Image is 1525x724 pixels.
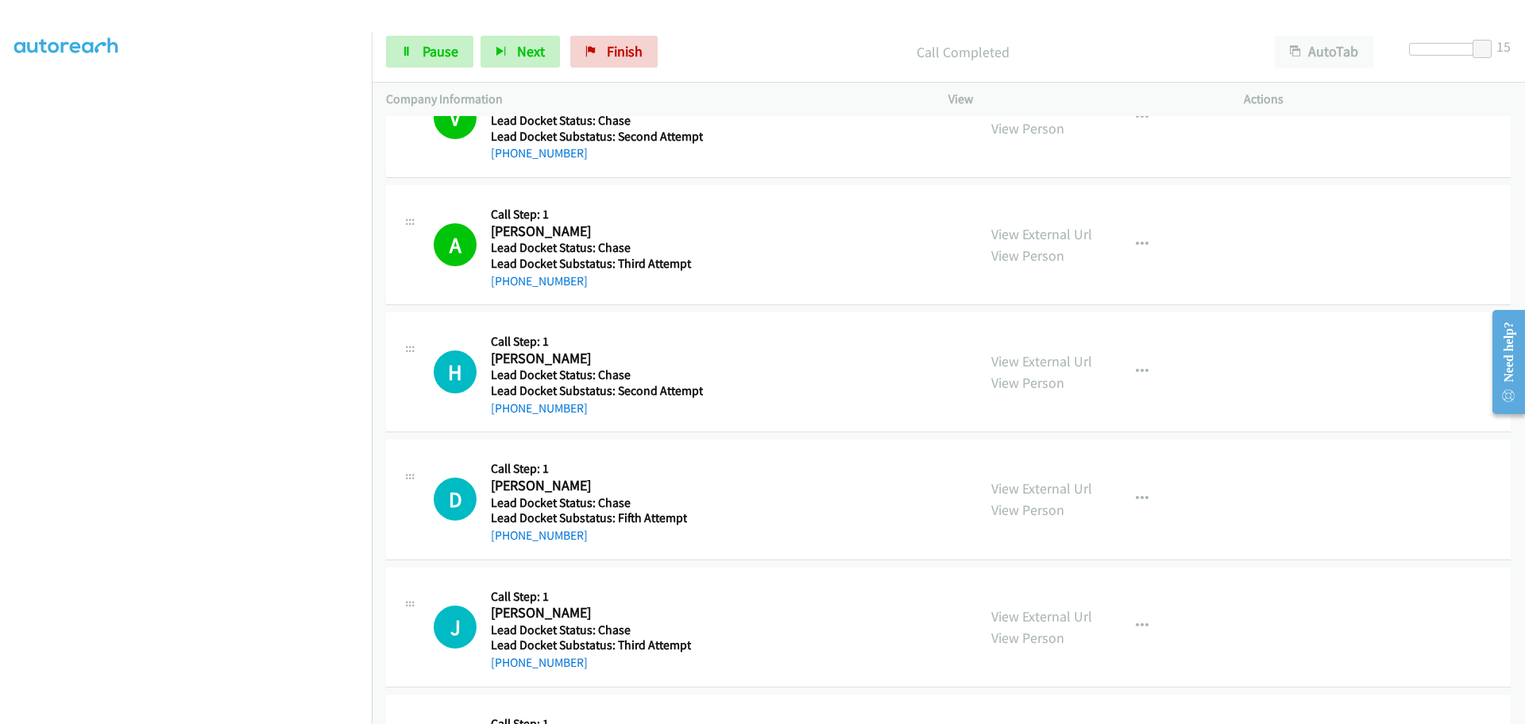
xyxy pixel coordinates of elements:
h5: Call Step: 1 [491,334,703,350]
p: View [948,90,1215,109]
h5: Call Step: 1 [491,461,687,477]
h1: V [434,96,477,139]
button: AutoTab [1275,36,1373,68]
div: 15 [1496,36,1511,57]
h5: Lead Docket Substatus: Second Attempt [491,129,703,145]
h2: [PERSON_NAME] [491,223,698,241]
p: Actions [1244,90,1511,109]
a: View Person [991,119,1064,137]
a: [PHONE_NUMBER] [491,655,588,670]
h1: J [434,606,477,649]
a: [PHONE_NUMBER] [491,273,588,288]
span: Pause [423,42,458,60]
a: [PHONE_NUMBER] [491,145,588,161]
a: Pause [386,36,473,68]
h1: D [434,478,477,521]
h5: Lead Docket Status: Chase [491,367,703,383]
a: Finish [570,36,658,68]
div: The call is yet to be attempted [434,350,477,393]
div: The call is yet to be attempted [434,606,477,649]
p: Company Information [386,90,920,109]
a: View External Url [991,479,1092,498]
p: Call Completed [679,41,1246,63]
a: View Person [991,629,1064,647]
iframe: Resource Center [1479,299,1525,425]
h2: [PERSON_NAME] [491,604,691,622]
a: View Person [991,501,1064,519]
h5: Lead Docket Substatus: Third Attempt [491,256,698,272]
h5: Lead Docket Status: Chase [491,240,698,256]
h1: H [434,350,477,393]
h1: A [434,223,477,266]
span: Finish [607,42,643,60]
h5: Call Step: 1 [491,207,698,223]
h5: Call Step: 1 [491,589,691,605]
h5: Lead Docket Status: Chase [491,622,691,638]
a: View Person [991,374,1064,392]
div: The call is yet to be attempted [434,478,477,521]
h5: Lead Docket Substatus: Third Attempt [491,637,691,653]
a: View External Url [991,352,1092,370]
h5: Lead Docket Substatus: Fifth Attempt [491,510,687,526]
h2: [PERSON_NAME] [491,477,687,495]
a: View External Url [991,607,1092,625]
h2: [PERSON_NAME] [491,350,698,368]
a: [PHONE_NUMBER] [491,528,588,543]
h5: Lead Docket Status: Chase [491,495,687,511]
a: View Person [991,246,1064,265]
span: Next [517,42,545,60]
button: Next [481,36,560,68]
a: View External Url [991,225,1092,243]
a: [PHONE_NUMBER] [491,401,588,416]
a: View External Url [991,98,1092,116]
h5: Lead Docket Status: Chase [491,113,703,129]
h5: Lead Docket Substatus: Second Attempt [491,383,703,399]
